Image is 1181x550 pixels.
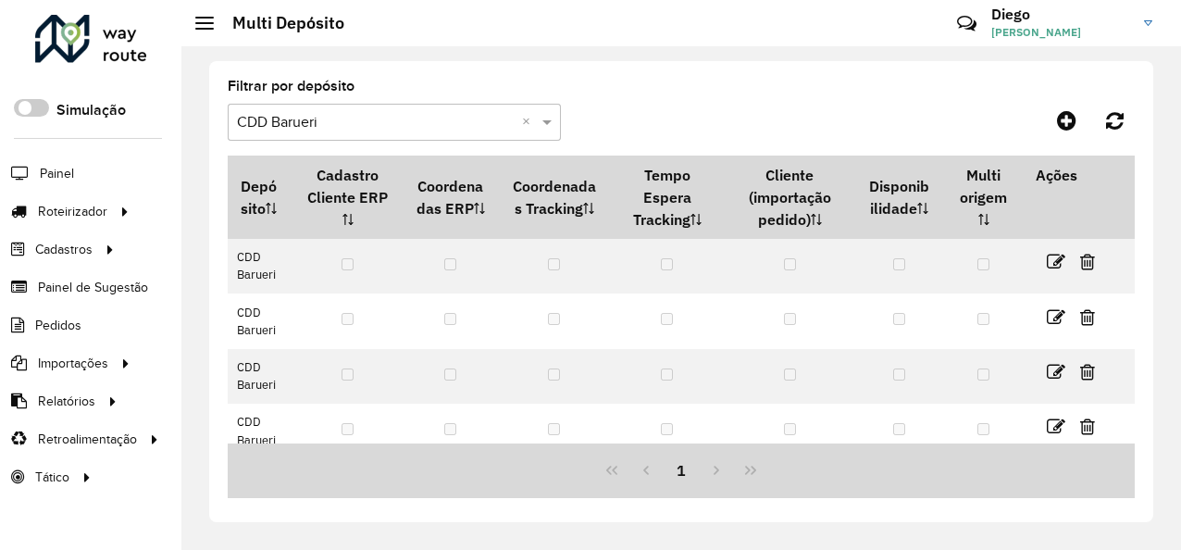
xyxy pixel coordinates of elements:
th: Cliente (importação pedido) [725,156,855,239]
td: CDD Barueri [228,239,294,294]
h2: Multi Depósito [214,13,344,33]
th: Depósito [228,156,294,239]
th: Cadastro Cliente ERP [294,156,403,239]
span: Pedidos [35,316,81,335]
th: Coordenadas Tracking [499,156,610,239]
a: Excluir [1080,305,1095,330]
th: Tempo Espera Tracking [609,156,725,239]
span: Importações [38,354,108,373]
button: 1 [664,453,699,488]
th: Ações [1023,156,1134,194]
td: CDD Barueri [228,349,294,404]
label: Filtrar por depósito [228,75,354,97]
th: Disponibilidade [855,156,944,239]
span: Tático [35,468,69,487]
th: Coordenadas ERP [402,156,498,239]
a: Excluir [1080,249,1095,274]
a: Editar [1047,359,1065,384]
a: Editar [1047,305,1065,330]
a: Editar [1047,249,1065,274]
span: Clear all [522,111,538,133]
a: Editar [1047,414,1065,439]
span: [PERSON_NAME] [991,24,1130,41]
h3: Diego [991,6,1130,23]
td: CDD Barueri [228,294,294,348]
td: CDD Barueri [228,404,294,458]
span: Painel [40,164,74,183]
span: Cadastros [35,240,93,259]
span: Relatórios [38,392,95,411]
span: Roteirizador [38,202,107,221]
a: Excluir [1080,414,1095,439]
a: Excluir [1080,359,1095,384]
th: Multi origem [944,156,1023,239]
span: Painel de Sugestão [38,278,148,297]
label: Simulação [56,99,126,121]
a: Contato Rápido [947,4,987,44]
span: Retroalimentação [38,430,137,449]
